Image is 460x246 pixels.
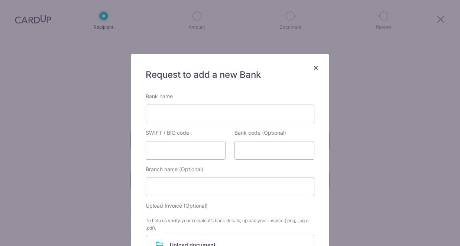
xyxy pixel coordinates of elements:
span: × [313,62,319,73]
label: SWIFT / BIC code [146,129,189,137]
label: Bank code (Optional) [234,129,286,137]
h5: Request to add a new Bank [146,69,314,81]
div: To help us verify your recipient’s bank details, upload your invoice (.png, .jpg or .pdf). [146,217,314,232]
label: Upload Invoice (Optional) [146,202,208,210]
label: Branch name (Optional) [146,166,203,173]
label: Bank name [146,93,173,100]
button: Close [311,63,320,72]
iframe: Opens a widget where you can find more information [412,224,453,242]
